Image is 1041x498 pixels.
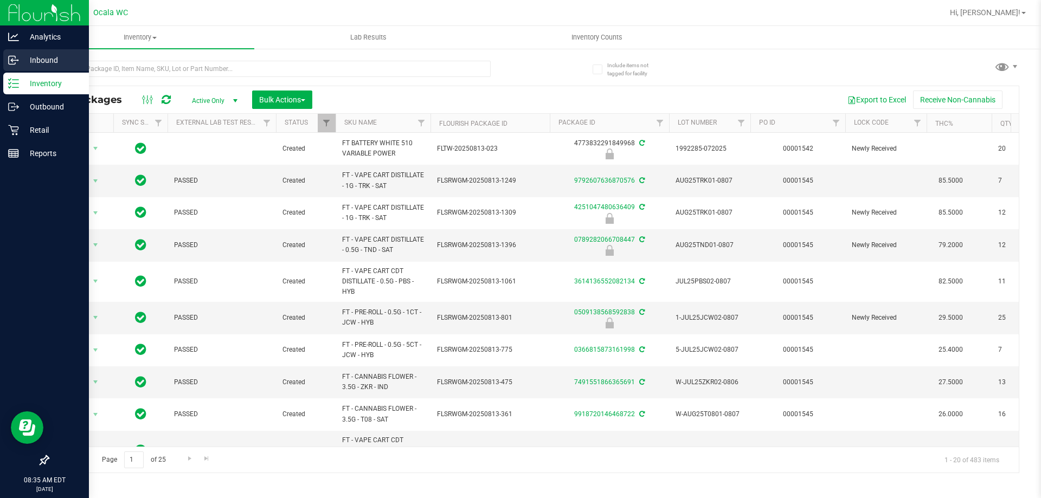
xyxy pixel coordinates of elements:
a: External Lab Test Result [176,119,261,126]
span: FLSRWGM-20250812-1402 [437,445,543,456]
a: Filter [150,114,168,132]
a: Filter [651,114,669,132]
span: 85.5000 [933,173,968,189]
span: 16 [998,409,1039,419]
p: Inbound [19,54,84,67]
span: select [89,310,102,325]
span: PASSED [174,240,269,250]
span: select [89,173,102,189]
span: Created [282,144,329,154]
span: PASSED [174,208,269,218]
span: Sync from Compliance System [638,410,645,418]
span: select [89,274,102,289]
span: Created [282,445,329,456]
span: PASSED [174,313,269,323]
span: FLSRWGM-20250813-475 [437,377,543,387]
a: 0366815873161998 [574,346,635,353]
span: PASSED [174,409,269,419]
div: Newly Received [548,148,671,159]
span: select [89,141,102,156]
div: 4773832291849968 [548,138,671,159]
span: FT - VAPE CART DISTILLATE - 0.5G - TND - SAT [342,235,424,255]
span: Include items not tagged for facility [607,61,661,77]
span: In Sync [135,310,146,325]
inline-svg: Inbound [8,55,19,66]
span: select [89,407,102,422]
span: Created [282,409,329,419]
span: FT - VAPE CART DISTILLATE - 1G - TRK - SAT [342,170,424,191]
p: Analytics [19,30,84,43]
span: Sync from Compliance System [638,236,645,243]
span: Created [282,345,329,355]
p: Retail [19,124,84,137]
a: Flourish Package ID [439,120,507,127]
a: Filter [732,114,750,132]
span: Created [282,176,329,186]
span: W-JUL25ZKR02-0806 [676,377,744,387]
span: 5-JUL25JCW02-0807 [676,345,744,355]
span: FT - CANNABIS FLOWER - 3.5G - ZKR - IND [342,372,424,392]
span: In Sync [135,237,146,253]
span: In Sync [135,141,146,156]
span: Sync from Compliance System [638,277,645,285]
span: select [89,205,102,221]
span: FLSRWGM-20250813-1249 [437,176,543,186]
span: FT - PRE-ROLL - 0.5G - 1CT - JCW - HYB [342,307,424,328]
span: Bulk Actions [259,95,305,104]
a: Go to the next page [182,451,197,466]
p: Outbound [19,100,84,113]
a: Lot Number [678,119,717,126]
button: Bulk Actions [252,90,312,109]
span: Hi, [PERSON_NAME]! [950,8,1020,17]
a: 00001545 [783,346,813,353]
p: [DATE] [5,485,84,493]
span: Sync from Compliance System [638,203,645,211]
p: Inventory [19,77,84,90]
a: 0509138568592838 [574,308,635,316]
span: FLTW-20250813-023 [437,144,543,154]
span: select [89,374,102,390]
inline-svg: Retail [8,125,19,135]
span: FLSRWGM-20250813-1396 [437,240,543,250]
span: In Sync [135,406,146,422]
button: Receive Non-Cannabis [913,90,1003,109]
inline-svg: Analytics [8,31,19,42]
span: JUL25PBS02-0807 [676,276,744,287]
a: Sync Status [122,119,164,126]
a: 00001545 [783,177,813,184]
span: Newly Received [852,144,920,154]
span: 12 [998,240,1039,250]
span: 85.2000 [933,443,968,458]
a: SKU Name [344,119,377,126]
inline-svg: Outbound [8,101,19,112]
span: In Sync [135,443,146,458]
a: 00001545 [783,378,813,386]
a: Filter [413,114,430,132]
span: Ocala WC [93,8,128,17]
span: PASSED [174,276,269,287]
span: Sync from Compliance System [638,139,645,147]
a: Status [285,119,308,126]
span: select [89,342,102,358]
span: Created [282,276,329,287]
a: Lab Results [254,26,483,49]
inline-svg: Reports [8,148,19,159]
span: W-AUG25T0801-0807 [676,409,744,419]
a: 7491551866365691 [574,378,635,386]
button: Export to Excel [840,90,913,109]
a: Filter [909,114,927,132]
span: FLSRWGM-20250813-1061 [437,276,543,287]
span: FLSRWGM-20250813-361 [437,409,543,419]
span: 7 [998,345,1039,355]
div: Newly Received [548,318,671,328]
span: In Sync [135,173,146,188]
a: Filter [318,114,336,132]
a: Inventory [26,26,254,49]
span: In Sync [135,274,146,289]
div: Newly Received [548,245,671,256]
span: AUG25TRK01-0807 [676,176,744,186]
span: FT - VAPE CART CDT DISTILLATE - 0.5G - SRH - HYS [342,435,424,467]
span: FLSRWGM-20250813-775 [437,345,543,355]
p: Reports [19,147,84,160]
span: 27.5000 [933,374,968,390]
